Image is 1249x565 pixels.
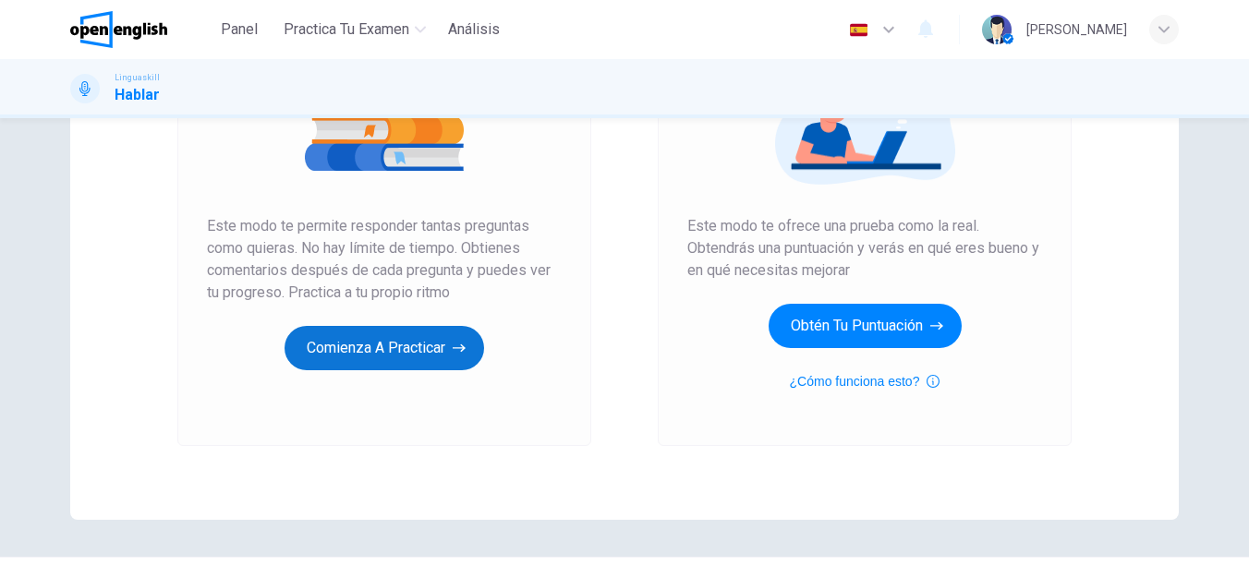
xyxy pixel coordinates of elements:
[285,326,484,370] button: Comienza a practicar
[276,13,433,46] button: Practica tu examen
[687,215,1042,282] span: Este modo te ofrece una prueba como la real. Obtendrás una puntuación y verás en qué eres bueno y...
[210,13,269,46] button: Panel
[441,13,507,46] button: Análisis
[115,84,160,106] h1: Hablar
[70,11,167,48] img: OpenEnglish logo
[284,18,409,41] span: Practica tu examen
[1026,18,1127,41] div: [PERSON_NAME]
[70,11,210,48] a: OpenEnglish logo
[448,18,500,41] span: Análisis
[207,215,562,304] span: Este modo te permite responder tantas preguntas como quieras. No hay límite de tiempo. Obtienes c...
[982,15,1012,44] img: Profile picture
[847,23,870,37] img: es
[115,71,160,84] span: Linguaskill
[221,18,258,41] span: Panel
[790,370,940,392] button: ¿Cómo funciona esto?
[769,304,962,348] button: Obtén tu puntuación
